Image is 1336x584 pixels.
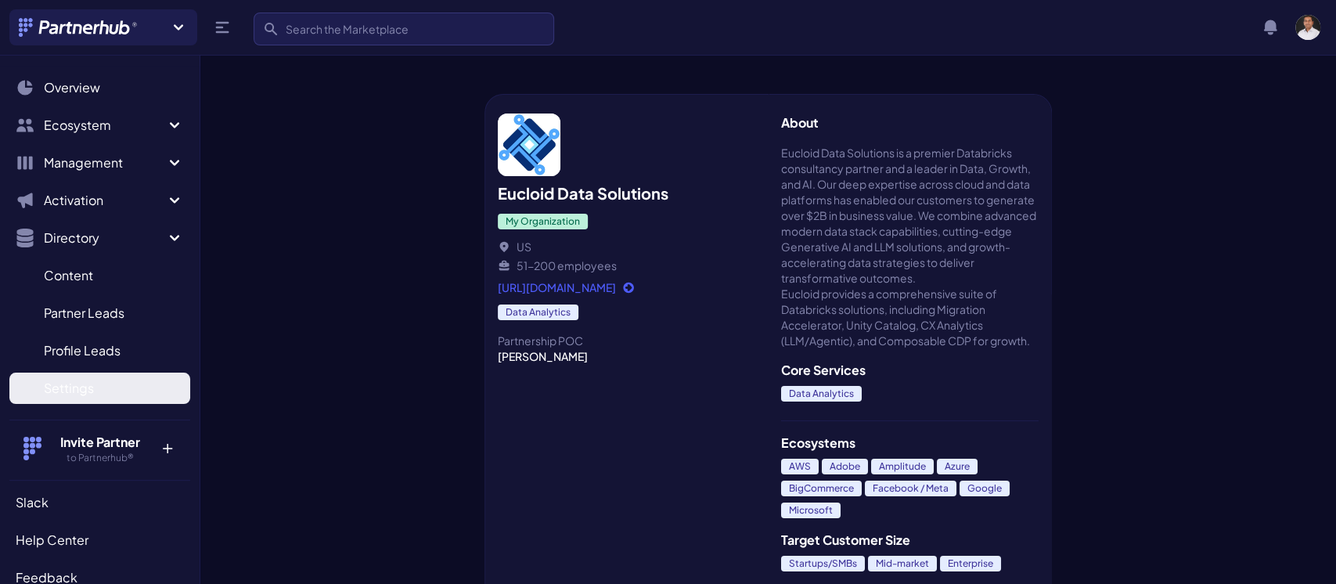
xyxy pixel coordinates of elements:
button: Directory [9,222,190,254]
span: Azure [937,459,978,474]
span: Activation [44,191,165,210]
a: Profile Leads [9,335,190,366]
span: Microsoft [781,503,841,518]
a: Slack [9,487,190,518]
span: Content [44,266,93,285]
span: Partner Leads [44,304,124,323]
button: Management [9,147,190,178]
span: Data Analytics [498,305,578,320]
h5: to Partnerhub® [49,452,150,464]
span: AWS [781,459,819,474]
span: Mid-market [868,556,937,571]
span: Overview [44,78,100,97]
img: Eucloid Data Solutions [498,114,560,176]
span: Amplitude [871,459,934,474]
span: Eucloid Data Solutions is a premier Databricks consultancy partner and a leader in Data, Growth, ... [781,145,1039,348]
button: Ecosystem [9,110,190,141]
h3: Ecosystems [781,434,1039,452]
span: My Organization [498,214,588,229]
span: Slack [16,493,49,512]
span: Google [960,481,1010,496]
span: Settings [44,379,94,398]
button: Invite Partner to Partnerhub® + [9,420,190,477]
div: Partnership POC [498,333,756,348]
span: Profile Leads [44,341,121,360]
button: Activation [9,185,190,216]
h4: Invite Partner [49,433,150,452]
li: 51-200 employees [498,258,756,273]
input: Search the Marketplace [254,13,554,45]
a: Partner Leads [9,297,190,329]
p: + [150,433,184,458]
span: Startups/SMBs [781,556,865,571]
img: user photo [1295,15,1320,40]
h3: About [781,114,1039,132]
h3: Target Customer Size [781,531,1039,550]
span: Data Analytics [781,386,862,402]
a: Content [9,260,190,291]
a: Settings [9,373,190,404]
span: Management [44,153,165,172]
span: BigCommerce [781,481,862,496]
div: [PERSON_NAME] [498,348,756,364]
h3: Core Services [781,361,1039,380]
span: Adobe [822,459,868,474]
span: Facebook / Meta [865,481,956,496]
span: Help Center [16,531,88,550]
span: Ecosystem [44,116,165,135]
span: Directory [44,229,165,247]
h2: Eucloid Data Solutions [498,182,756,204]
a: [URL][DOMAIN_NAME] [498,279,756,295]
a: Overview [9,72,190,103]
a: Help Center [9,525,190,556]
span: Enterprise [940,556,1001,571]
li: US [498,239,756,254]
img: Partnerhub® Logo [19,18,139,37]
